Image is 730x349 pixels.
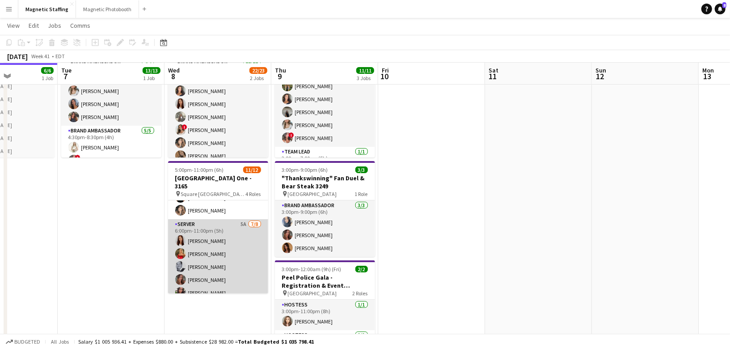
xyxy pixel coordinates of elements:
[487,71,498,81] span: 11
[595,66,606,74] span: Sun
[275,66,286,74] span: Thu
[29,21,39,30] span: Edit
[4,337,42,347] button: Budgeted
[356,67,374,74] span: 11/11
[168,25,268,157] app-job-card: 1:00pm-2:00pm (1h)11/11Olay Virtual Training Virtual1 RoleBrand Ambassador11/111:00pm-2:00pm (1h)...
[49,338,71,345] span: All jobs
[25,20,42,31] a: Edit
[275,161,375,257] app-job-card: 3:00pm-9:00pm (6h)3/3"Thankswinning" Fan Duel & Bear Steak 3249 [GEOGRAPHIC_DATA]1 RoleBrand Amba...
[288,290,337,297] span: [GEOGRAPHIC_DATA]
[76,0,139,18] button: Magnetic Photobooth
[168,161,268,294] app-job-card: 5:00pm-11:00pm (6h)11/12[GEOGRAPHIC_DATA] One - 3165 Square [GEOGRAPHIC_DATA]4 Roles[PERSON_NAME]...
[274,71,286,81] span: 9
[243,166,261,173] span: 11/12
[382,66,389,74] span: Fri
[55,53,65,60] div: EDT
[168,66,180,74] span: Wed
[275,273,375,289] h3: Peel Police Gala - Registration & Event Support (3111)
[168,219,268,340] app-card-role: Server5A7/86:00pm-11:00pm (5h)[PERSON_NAME][PERSON_NAME][PERSON_NAME][PERSON_NAME][PERSON_NAME]
[357,75,374,81] div: 3 Jobs
[275,200,375,257] app-card-role: Brand Ambassador3/33:00pm-9:00pm (6h)[PERSON_NAME][PERSON_NAME][PERSON_NAME]
[67,20,94,31] a: Comms
[275,64,375,147] app-card-role: Team Lead5/51:30pm-5:30pm (4h)[PERSON_NAME][PERSON_NAME][PERSON_NAME][PERSON_NAME]![PERSON_NAME]
[489,66,498,74] span: Sat
[701,71,714,81] span: 13
[61,66,72,74] span: Tue
[182,124,187,130] span: !
[75,155,80,160] span: !
[61,126,161,208] app-card-role: Brand Ambassador5/54:30pm-8:30pm (4h)[PERSON_NAME]![PERSON_NAME]
[246,191,261,197] span: 4 Roles
[7,21,20,30] span: View
[282,266,342,272] span: 3:00pm-12:00am (9h) (Fri)
[70,21,90,30] span: Comms
[275,174,375,190] h3: "Thankswinning" Fan Duel & Bear Steak 3249
[282,166,328,173] span: 3:00pm-9:00pm (6h)
[594,71,606,81] span: 12
[4,20,23,31] a: View
[41,67,54,74] span: 6/6
[353,290,368,297] span: 2 Roles
[355,166,368,173] span: 3/3
[181,191,246,197] span: Square [GEOGRAPHIC_DATA]
[715,4,726,14] a: 8
[61,25,161,157] app-job-card: 3:00pm-12:00am (9h) (Wed)13/13Schinlder Event 3174 The Well4 RolesBrand Ambassador4/43:00pm-7:00p...
[250,75,267,81] div: 2 Jobs
[61,56,161,126] app-card-role: Brand Ambassador4/43:00pm-7:00pm (4h)[PERSON_NAME][PERSON_NAME][PERSON_NAME][PERSON_NAME]
[78,338,314,345] div: Salary $1 005 936.41 + Expenses $880.00 + Subsistence $28 982.00 =
[167,71,180,81] span: 8
[143,75,160,81] div: 1 Job
[18,0,76,18] button: Magnetic Staffing
[14,339,40,345] span: Budgeted
[42,75,53,81] div: 1 Job
[44,20,65,31] a: Jobs
[60,71,72,81] span: 7
[238,338,314,345] span: Total Budgeted $1 035 798.41
[288,191,337,197] span: [GEOGRAPHIC_DATA]
[289,132,294,138] span: !
[355,266,368,272] span: 2/2
[380,71,389,81] span: 10
[355,191,368,197] span: 1 Role
[275,147,375,177] app-card-role: Team Lead1/12:00pm-7:00pm (5h)
[175,166,224,173] span: 5:00pm-11:00pm (6h)
[7,52,28,61] div: [DATE]
[48,21,61,30] span: Jobs
[722,2,726,8] span: 8
[275,25,375,157] app-job-card: 1:30pm-7:00pm (5h30m)6/6Sunlife Conference - Event Coordinators 3179 Ritz Carlton2 RolesTeam Lead...
[168,56,268,217] app-card-role: Brand Ambassador11/111:00pm-2:00pm (1h)[PERSON_NAME][PERSON_NAME][PERSON_NAME][PERSON_NAME]![PERS...
[275,300,375,330] app-card-role: Hostess1/13:00pm-11:00pm (8h)[PERSON_NAME]
[702,66,714,74] span: Mon
[249,67,267,74] span: 22/23
[30,53,52,60] span: Week 41
[143,67,160,74] span: 13/13
[168,174,268,190] h3: [GEOGRAPHIC_DATA] One - 3165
